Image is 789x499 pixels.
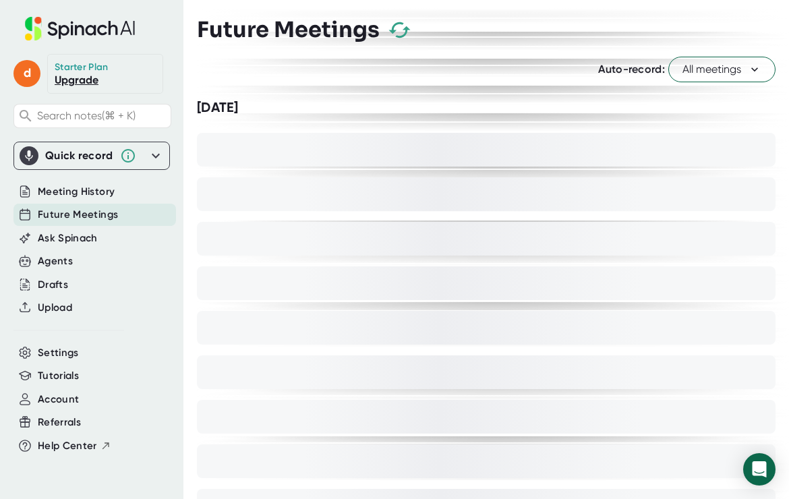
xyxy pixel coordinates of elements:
[682,61,761,78] span: All meetings
[37,109,136,122] span: Search notes (⌘ + K)
[38,254,73,269] button: Agents
[38,345,79,361] button: Settings
[38,368,79,384] button: Tutorials
[45,149,113,163] div: Quick record
[197,99,776,116] div: [DATE]
[55,61,109,74] div: Starter Plan
[38,438,111,454] button: Help Center
[38,438,97,454] span: Help Center
[38,231,98,246] button: Ask Spinach
[38,300,72,316] button: Upload
[668,57,776,82] button: All meetings
[743,453,776,486] div: Open Intercom Messenger
[38,392,79,407] button: Account
[38,277,68,293] button: Drafts
[38,207,118,223] button: Future Meetings
[20,142,164,169] div: Quick record
[38,184,115,200] button: Meeting History
[55,74,98,86] a: Upgrade
[598,63,665,76] span: Auto-record:
[13,60,40,87] span: d
[38,415,81,430] button: Referrals
[197,17,380,42] h3: Future Meetings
